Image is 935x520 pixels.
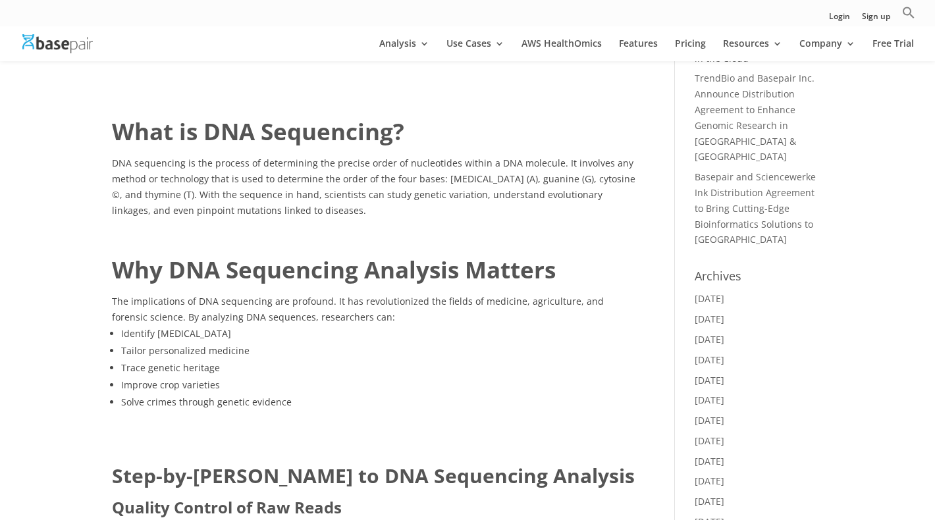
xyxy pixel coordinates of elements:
[872,39,914,61] a: Free Trial
[695,394,724,406] a: [DATE]
[695,292,724,305] a: [DATE]
[446,39,504,61] a: Use Cases
[619,39,658,61] a: Features
[723,39,782,61] a: Resources
[695,353,724,366] a: [DATE]
[112,462,635,489] strong: Step-by-[PERSON_NAME] to DNA Sequencing Analysis
[112,155,635,218] p: DNA sequencing is the process of determining the precise order of nucleotides within a DNA molecu...
[695,374,724,386] a: [DATE]
[112,116,404,147] strong: What is DNA Sequencing?
[121,359,635,377] li: Trace genetic heritage
[121,342,635,359] li: Tailor personalized medicine
[902,6,915,19] svg: Search
[695,495,724,507] a: [DATE]
[22,34,93,53] img: Basepair
[695,434,724,447] a: [DATE]
[695,267,823,291] h4: Archives
[902,6,915,26] a: Search Icon Link
[695,475,724,487] a: [DATE]
[521,39,602,61] a: AWS HealthOmics
[829,13,850,26] a: Login
[862,13,890,26] a: Sign up
[869,454,919,504] iframe: Drift Widget Chat Controller
[121,377,635,394] li: Improve crop varieties
[695,414,724,427] a: [DATE]
[112,294,635,325] p: The implications of DNA sequencing are profound. It has revolutionized the fields of medicine, ag...
[112,253,635,294] h2: Why DNA Sequencing Analysis Matters
[379,39,429,61] a: Analysis
[695,333,724,346] a: [DATE]
[121,325,635,342] li: Identify [MEDICAL_DATA]
[695,72,815,163] a: TrendBio and Basepair Inc. Announce Distribution Agreement to Enhance Genomic Research in [GEOGRA...
[695,313,724,325] a: [DATE]
[112,496,342,518] strong: Quality Control of Raw Reads
[695,455,724,467] a: [DATE]
[799,39,855,61] a: Company
[121,394,635,411] li: Solve crimes through genetic evidence
[675,39,706,61] a: Pricing
[695,170,816,246] a: Basepair and Sciencewerke Ink Distribution Agreement to Bring Cutting-Edge Bioinformatics Solutio...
